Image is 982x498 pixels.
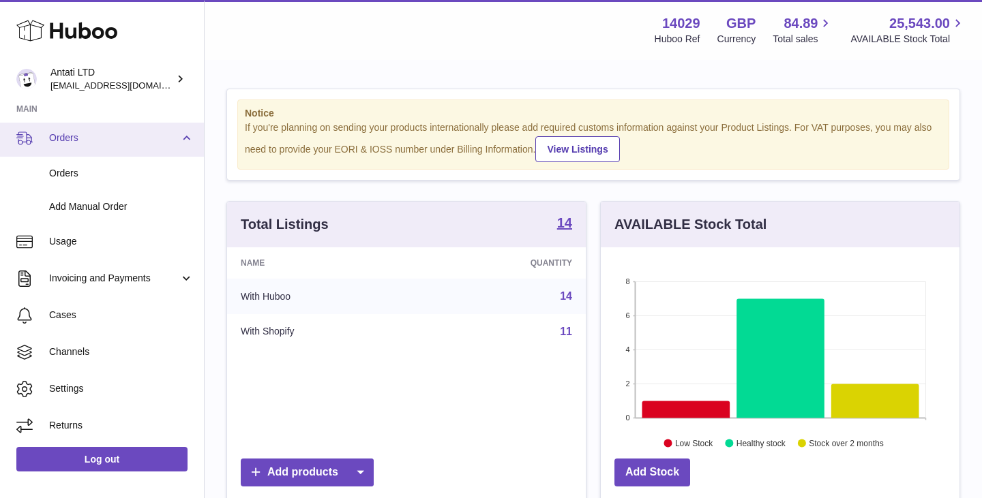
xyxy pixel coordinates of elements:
span: Channels [49,345,194,358]
span: Usage [49,235,194,248]
span: Invoicing and Payments [49,272,179,285]
span: 84.89 [784,14,818,33]
text: 0 [625,414,629,422]
a: 14 [560,290,572,302]
a: 25,543.00 AVAILABLE Stock Total [850,14,966,46]
strong: 14029 [662,14,700,33]
h3: Total Listings [241,215,329,234]
div: If you're planning on sending your products internationally please add required customs informati... [245,121,942,162]
div: Antati LTD [50,66,173,92]
img: toufic@antatiskin.com [16,69,37,89]
span: Orders [49,131,179,144]
div: Huboo Ref [655,33,700,46]
a: 84.89 Total sales [773,14,833,46]
text: 4 [625,345,629,354]
span: [EMAIL_ADDRESS][DOMAIN_NAME] [50,80,200,91]
span: Cases [49,309,194,322]
text: 6 [625,311,629,320]
text: 2 [625,379,629,388]
span: 25,543.00 [889,14,950,33]
div: Currency [717,33,756,46]
a: Log out [16,447,188,471]
a: 11 [560,326,572,337]
text: Healthy stock [736,438,786,448]
a: Add products [241,458,374,486]
text: Stock over 2 months [809,438,883,448]
h3: AVAILABLE Stock Total [614,215,767,234]
th: Quantity [421,247,586,279]
span: AVAILABLE Stock Total [850,33,966,46]
span: Total sales [773,33,833,46]
span: Add Manual Order [49,200,194,213]
strong: 14 [557,216,572,230]
a: Add Stock [614,458,690,486]
span: Orders [49,167,194,180]
th: Name [227,247,421,279]
a: View Listings [535,136,619,162]
strong: Notice [245,107,942,120]
span: Settings [49,382,194,395]
text: Low Stock [675,438,713,448]
span: Returns [49,419,194,432]
td: With Huboo [227,279,421,314]
text: 8 [625,277,629,285]
td: With Shopify [227,314,421,349]
strong: GBP [726,14,756,33]
a: 14 [557,216,572,232]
